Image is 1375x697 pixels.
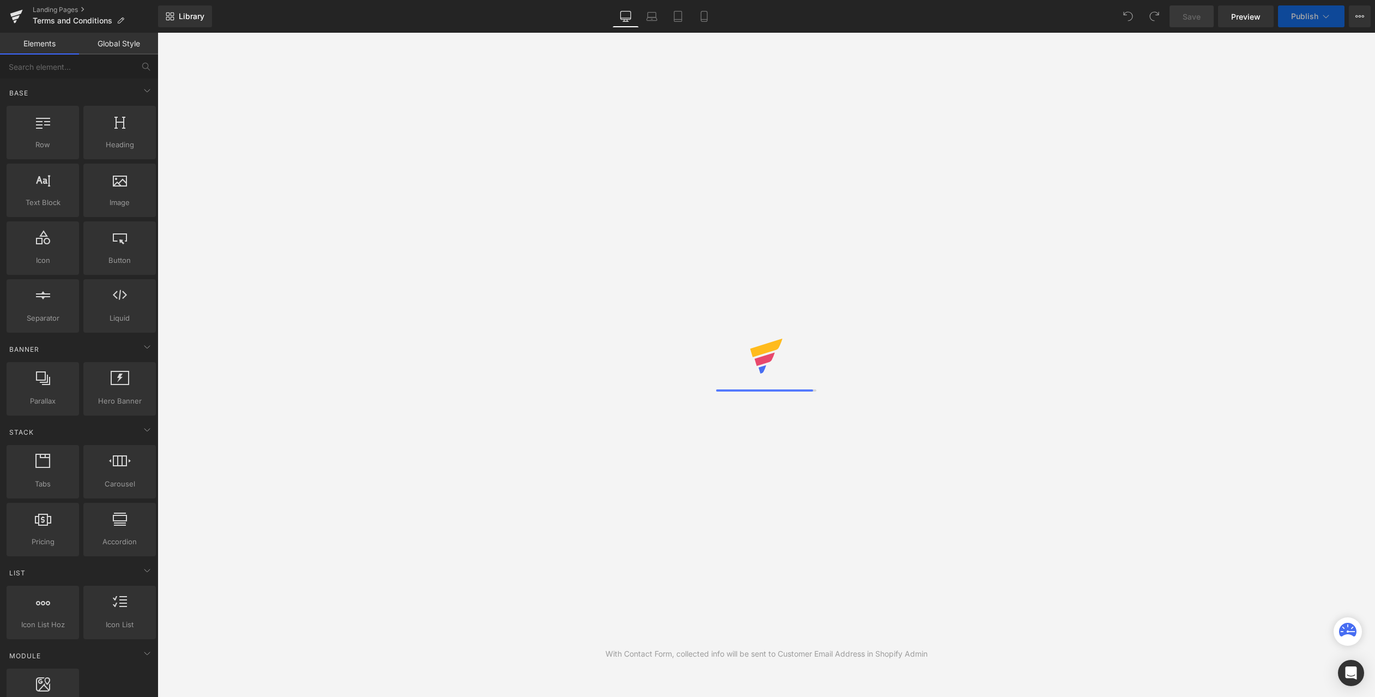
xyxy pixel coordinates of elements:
[639,5,665,27] a: Laptop
[1338,660,1364,686] div: Open Intercom Messenger
[1278,5,1344,27] button: Publish
[8,427,35,437] span: Stack
[33,5,158,14] a: Landing Pages
[1349,5,1371,27] button: More
[10,536,76,548] span: Pricing
[1218,5,1274,27] a: Preview
[1231,11,1261,22] span: Preview
[10,197,76,208] span: Text Block
[87,197,153,208] span: Image
[87,395,153,407] span: Hero Banner
[8,344,40,354] span: Banner
[33,16,112,25] span: Terms and Conditions
[87,313,153,324] span: Liquid
[10,139,76,151] span: Row
[179,11,204,21] span: Library
[10,313,76,324] span: Separator
[10,395,76,407] span: Parallax
[1291,12,1318,21] span: Publish
[79,33,158,55] a: Global Style
[665,5,691,27] a: Tablet
[8,568,27,578] span: List
[10,255,76,266] span: Icon
[1183,11,1201,22] span: Save
[8,651,42,661] span: Module
[691,5,717,27] a: Mobile
[87,619,153,630] span: Icon List
[1143,5,1165,27] button: Redo
[87,139,153,151] span: Heading
[1117,5,1139,27] button: Undo
[8,88,29,98] span: Base
[10,619,76,630] span: Icon List Hoz
[605,648,928,660] div: With Contact Form, collected info will be sent to Customer Email Address in Shopify Admin
[87,478,153,490] span: Carousel
[10,478,76,490] span: Tabs
[87,536,153,548] span: Accordion
[87,255,153,266] span: Button
[158,5,212,27] a: New Library
[613,5,639,27] a: Desktop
